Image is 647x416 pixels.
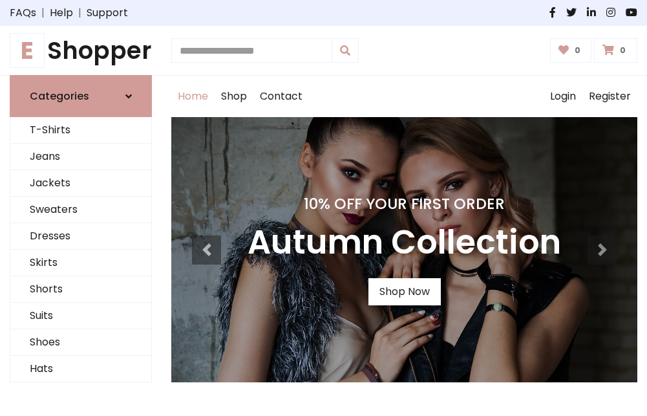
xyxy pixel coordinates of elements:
[10,144,151,170] a: Jeans
[10,197,151,223] a: Sweaters
[594,38,637,63] a: 0
[10,250,151,276] a: Skirts
[10,117,151,144] a: T-Shirts
[50,5,73,21] a: Help
[253,76,309,117] a: Contact
[571,45,584,56] span: 0
[10,303,151,329] a: Suits
[171,76,215,117] a: Home
[10,276,151,303] a: Shorts
[582,76,637,117] a: Register
[10,5,36,21] a: FAQs
[544,76,582,117] a: Login
[10,223,151,250] a: Dresses
[617,45,629,56] span: 0
[10,329,151,356] a: Shoes
[30,90,89,102] h6: Categories
[87,5,128,21] a: Support
[248,195,561,213] h4: 10% Off Your First Order
[10,36,152,65] h1: Shopper
[36,5,50,21] span: |
[215,76,253,117] a: Shop
[550,38,592,63] a: 0
[368,278,441,305] a: Shop Now
[248,223,561,263] h3: Autumn Collection
[10,170,151,197] a: Jackets
[10,36,152,65] a: EShopper
[10,75,152,117] a: Categories
[10,33,45,68] span: E
[10,356,151,382] a: Hats
[73,5,87,21] span: |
